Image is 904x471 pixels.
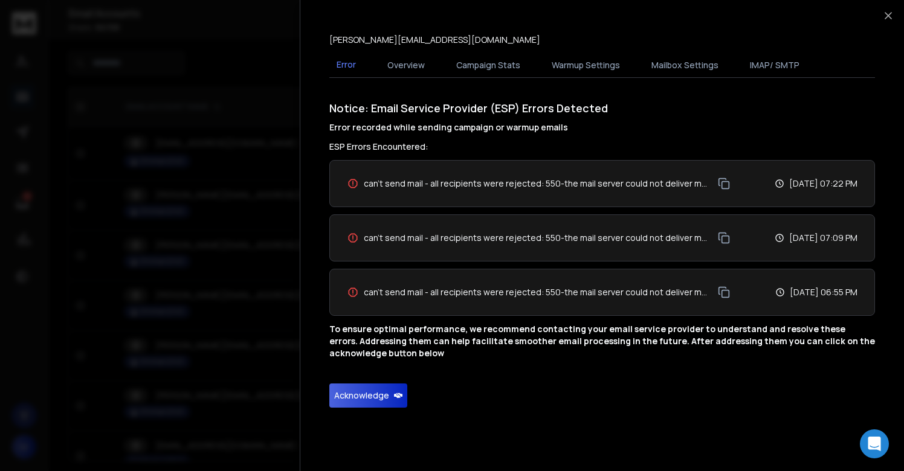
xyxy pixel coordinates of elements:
button: Acknowledge [329,383,407,408]
button: IMAP/ SMTP [743,52,807,78]
h4: Error recorded while sending campaign or warmup emails [329,121,875,133]
button: Mailbox Settings [644,52,726,78]
p: [PERSON_NAME][EMAIL_ADDRESS][DOMAIN_NAME] [329,34,540,46]
button: Campaign Stats [449,52,528,78]
button: Error [329,51,363,79]
p: [DATE] 07:22 PM [789,178,857,190]
p: [DATE] 07:09 PM [789,232,857,244]
h3: ESP Errors Encountered: [329,141,875,153]
div: Open Intercom Messenger [860,429,889,458]
span: can't send mail - all recipients were rejected: 550-the mail server could not deliver mail to [EM... [364,232,711,244]
button: Warmup Settings [544,52,627,78]
h1: Notice: Email Service Provider (ESP) Errors Detected [329,100,875,133]
span: can't send mail - all recipients were rejected: 550-the mail server could not deliver mail to [EM... [364,286,711,298]
p: To ensure optimal performance, we recommend contacting your email service provider to understand ... [329,323,875,359]
p: [DATE] 06:55 PM [790,286,857,298]
button: Overview [380,52,432,78]
span: can't send mail - all recipients were rejected: 550-the mail server could not deliver mail to [EM... [364,178,711,190]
